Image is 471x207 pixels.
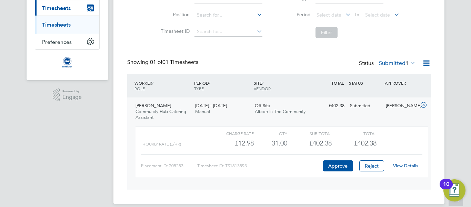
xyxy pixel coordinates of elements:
button: Reject [359,160,384,171]
button: Open Resource Center, 10 new notifications [443,179,465,201]
span: 1 [405,60,409,67]
span: TOTAL [331,80,344,86]
div: WORKER [133,77,192,95]
button: Timesheets [35,0,99,16]
span: £402.38 [354,139,377,147]
span: [PERSON_NAME] [136,103,171,109]
span: Engage [62,94,82,100]
span: / [152,80,153,86]
span: Powered by [62,88,82,94]
div: £402.38 [311,100,347,112]
div: Total [332,129,376,138]
label: Position [159,11,190,18]
div: Timesheets [35,16,99,34]
input: Search for... [194,10,262,20]
div: £402.38 [287,138,332,149]
span: / [262,80,263,86]
a: Go to home page [35,57,100,68]
div: 31.00 [254,138,287,149]
label: Submitted [379,60,415,67]
a: Timesheets [42,21,71,28]
span: Timesheets [42,5,71,11]
div: Sub Total [287,129,332,138]
div: Charge rate [209,129,254,138]
div: Placement ID: 205283 [141,160,197,171]
span: To [352,10,361,19]
label: Period [280,11,311,18]
input: Search for... [194,27,262,37]
button: Approve [323,160,353,171]
span: Select date [317,12,341,18]
div: PERIOD [192,77,252,95]
a: View Details [393,163,418,169]
div: Submitted [347,100,383,112]
span: / [209,80,210,86]
div: QTY [254,129,287,138]
span: Preferences [42,39,72,45]
span: 01 of [150,59,162,66]
span: [DATE] - [DATE] [195,103,227,109]
span: ROLE [134,86,145,91]
span: 01 Timesheets [150,59,198,66]
div: 10 [443,184,449,193]
div: £12.98 [209,138,254,149]
span: VENDOR [254,86,271,91]
label: Timesheet ID [159,28,190,34]
span: Off-Site [255,103,270,109]
span: Select date [365,12,390,18]
div: STATUS [347,77,383,89]
img: albioninthecommunity-logo-retina.png [62,57,73,68]
span: Community Hub Catering Assistant [136,109,186,120]
button: Preferences [35,34,99,49]
span: TYPE [194,86,204,91]
span: Hourly Rate (£/HR) [142,142,181,147]
div: [PERSON_NAME] [383,100,419,112]
div: Status [359,59,417,68]
span: Albion In The Community [255,109,305,114]
div: Showing [127,59,200,66]
span: Manual [195,109,210,114]
a: Powered byEngage [53,88,82,102]
div: SITE [252,77,312,95]
div: Timesheet ID: TS1813893 [197,160,321,171]
div: APPROVER [383,77,419,89]
button: Filter [315,27,338,38]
